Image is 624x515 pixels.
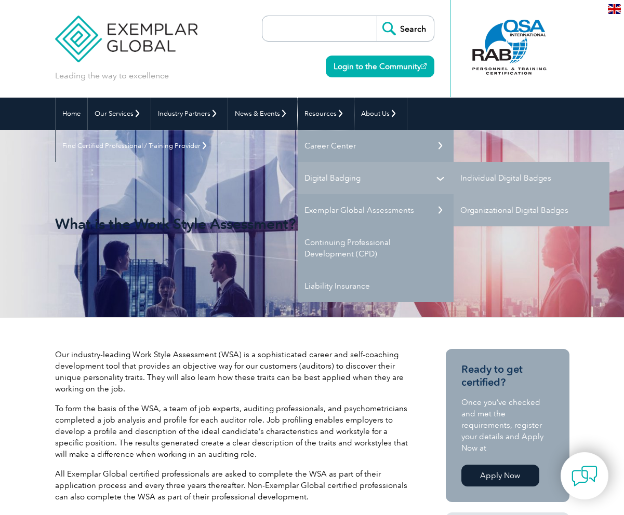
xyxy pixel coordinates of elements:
[55,403,415,460] p: To form the basis of the WSA, a team of job experts, auditing professionals, and psychometricians...
[354,98,407,130] a: About Us
[228,98,297,130] a: News & Events
[572,463,598,489] img: contact-chat.png
[454,162,609,194] a: Individual Digital Badges
[298,194,454,226] a: Exemplar Global Assessments
[421,63,427,69] img: open_square.png
[88,98,151,130] a: Our Services
[298,226,454,270] a: Continuing Professional Development (CPD)
[454,194,609,226] a: Organizational Digital Badges
[55,70,169,82] p: Leading the way to excellence
[56,98,87,130] a: Home
[151,98,228,130] a: Industry Partners
[461,397,554,454] p: Once you’ve checked and met the requirements, register your details and Apply Now at
[377,16,434,41] input: Search
[55,215,338,233] h1: What is the Work Style Assessment?
[56,130,218,162] a: Find Certified Professional / Training Provider
[55,349,415,395] p: Our industry-leading Work Style Assessment (WSA) is a sophisticated career and self-coaching deve...
[298,270,454,302] a: Liability Insurance
[326,56,434,77] a: Login to the Community
[461,363,554,389] h3: Ready to get certified?
[298,130,454,162] a: Career Center
[608,4,621,14] img: en
[298,98,354,130] a: Resources
[461,465,539,486] a: Apply Now
[55,468,415,503] p: All Exemplar Global certified professionals are asked to complete the WSA as part of their applic...
[298,162,454,194] a: Digital Badging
